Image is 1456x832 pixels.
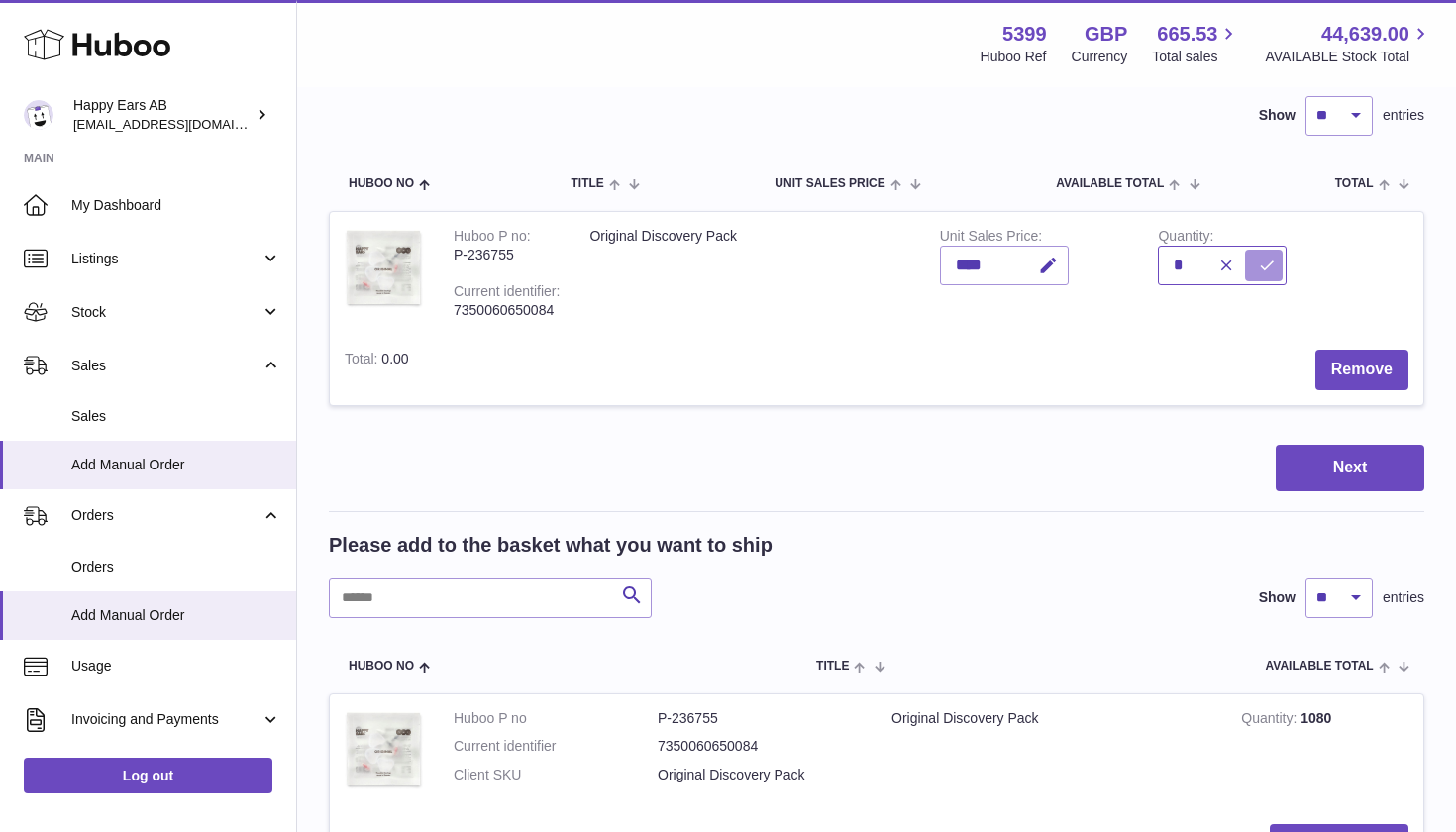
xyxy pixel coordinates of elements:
a: Log out [24,758,272,793]
span: Total [1335,177,1374,190]
td: 1080 [1226,694,1423,810]
span: Listings [71,250,260,268]
strong: GBP [1085,21,1127,48]
h2: Please add to the basket what you want to ship [329,532,773,559]
button: Next [1276,445,1424,491]
span: Add Manual Order [71,606,281,625]
dd: 7350060650084 [658,737,862,756]
span: Stock [71,303,260,322]
dd: Original Discovery Pack [658,766,862,784]
span: Huboo no [349,660,414,673]
span: Add Manual Order [71,456,281,474]
span: My Dashboard [71,196,281,215]
dt: Client SKU [454,766,658,784]
div: P-236755 [454,246,560,264]
td: Original Discovery Pack [877,694,1226,810]
dt: Current identifier [454,737,658,756]
span: Huboo no [349,177,414,190]
span: Invoicing and Payments [71,710,260,729]
dt: Huboo P no [454,709,658,728]
a: 665.53 Total sales [1152,21,1240,66]
strong: 5399 [1002,21,1047,48]
label: Quantity [1158,228,1213,249]
span: 0.00 [381,351,408,366]
div: Huboo P no [454,228,531,249]
dd: P-236755 [658,709,862,728]
a: 44,639.00 AVAILABLE Stock Total [1265,21,1432,66]
div: Currency [1072,48,1128,66]
label: Total [345,351,381,371]
span: 44,639.00 [1321,21,1409,48]
img: 3pl@happyearsearplugs.com [24,100,53,130]
div: Current identifier [454,283,560,304]
span: 665.53 [1157,21,1217,48]
div: Huboo Ref [981,48,1047,66]
span: [EMAIL_ADDRESS][DOMAIN_NAME] [73,116,291,132]
span: Sales [71,407,281,426]
span: Orders [71,506,260,525]
span: Total sales [1152,48,1240,66]
span: Usage [71,657,281,676]
div: 7350060650084 [454,301,560,320]
button: Remove [1315,350,1408,390]
img: Original Discovery Pack [345,227,424,308]
span: AVAILABLE Stock Total [1265,48,1432,66]
span: Orders [71,558,281,576]
label: Unit Sales Price [940,228,1042,249]
label: Show [1259,588,1296,607]
span: AVAILABLE Total [1056,177,1164,190]
label: Show [1259,106,1296,125]
span: entries [1383,106,1424,125]
div: Happy Ears AB [73,96,252,134]
strong: Quantity [1241,710,1300,731]
img: Original Discovery Pack [345,709,424,790]
td: Original Discovery Pack [574,212,924,335]
span: AVAILABLE Total [1266,660,1374,673]
span: Unit Sales Price [775,177,884,190]
span: Title [816,660,849,673]
span: Title [571,177,603,190]
span: entries [1383,588,1424,607]
span: Sales [71,357,260,375]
